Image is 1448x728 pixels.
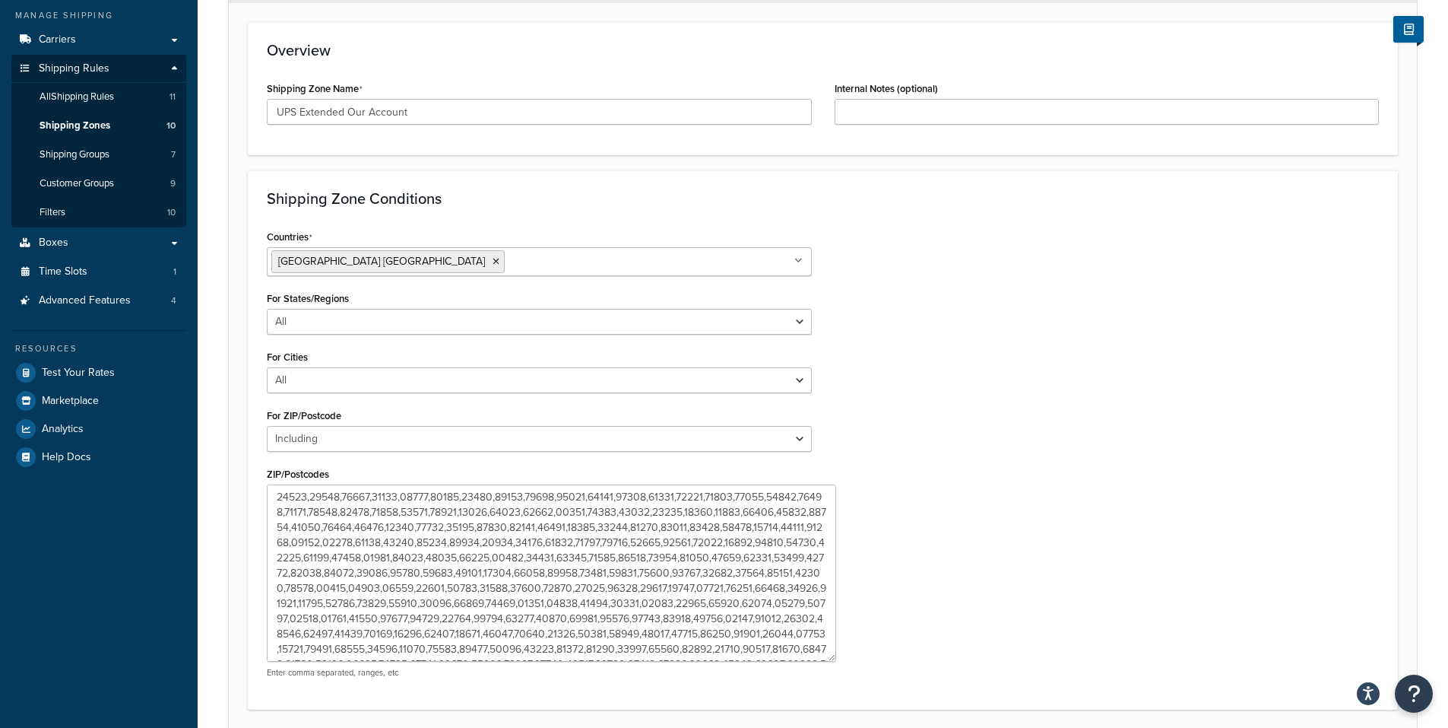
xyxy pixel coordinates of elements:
label: For Cities [267,351,308,363]
span: Time Slots [39,265,87,278]
a: Shipping Rules [11,55,186,83]
li: Shipping Zones [11,112,186,140]
a: Shipping Zones10 [11,112,186,140]
label: For ZIP/Postcode [267,410,341,421]
span: Test Your Rates [42,367,115,380]
li: Customer Groups [11,170,186,198]
li: Shipping Rules [11,55,186,228]
span: 10 [166,119,176,132]
p: Enter comma separated, ranges, etc [267,667,812,679]
label: For States/Regions [267,293,349,304]
span: Shipping Zones [40,119,110,132]
h3: Overview [267,42,1379,59]
span: 1 [173,265,176,278]
li: Shipping Groups [11,141,186,169]
li: Filters [11,199,186,227]
label: Countries [267,231,312,243]
span: Boxes [39,237,68,250]
a: Customer Groups9 [11,170,186,198]
a: Analytics [11,415,186,443]
span: Filters [40,206,65,219]
div: Manage Shipping [11,9,186,22]
span: All Shipping Rules [40,91,114,103]
span: Help Docs [42,451,91,464]
span: [GEOGRAPHIC_DATA] [GEOGRAPHIC_DATA] [278,253,485,269]
li: Time Slots [11,258,186,286]
div: Resources [11,342,186,355]
h3: Shipping Zone Conditions [267,190,1379,207]
span: Shipping Groups [40,148,109,161]
span: 4 [171,294,176,307]
span: Advanced Features [39,294,131,307]
label: ZIP/Postcodes [267,469,329,480]
a: Filters10 [11,199,186,227]
span: Marketplace [42,395,99,408]
button: Show Help Docs [1393,16,1424,43]
textarea: 24523,29548,76667,31133,08777,80185,23480,89153,79698,95021,64141,97308,61331,72221,71803,77055,5... [267,485,836,662]
button: Open Resource Center [1395,675,1433,713]
label: Shipping Zone Name [267,83,363,95]
span: Analytics [42,423,84,436]
span: Carriers [39,33,76,46]
a: Advanced Features4 [11,287,186,315]
span: 9 [170,177,176,190]
a: AllShipping Rules11 [11,83,186,111]
span: 11 [170,91,176,103]
a: Carriers [11,26,186,54]
label: Internal Notes (optional) [835,83,938,94]
span: Shipping Rules [39,62,109,75]
span: 7 [171,148,176,161]
a: Boxes [11,229,186,257]
span: Customer Groups [40,177,114,190]
a: Shipping Groups7 [11,141,186,169]
a: Marketplace [11,387,186,415]
span: 10 [167,206,176,219]
a: Help Docs [11,443,186,471]
a: Time Slots1 [11,258,186,286]
li: Advanced Features [11,287,186,315]
a: Test Your Rates [11,359,186,386]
